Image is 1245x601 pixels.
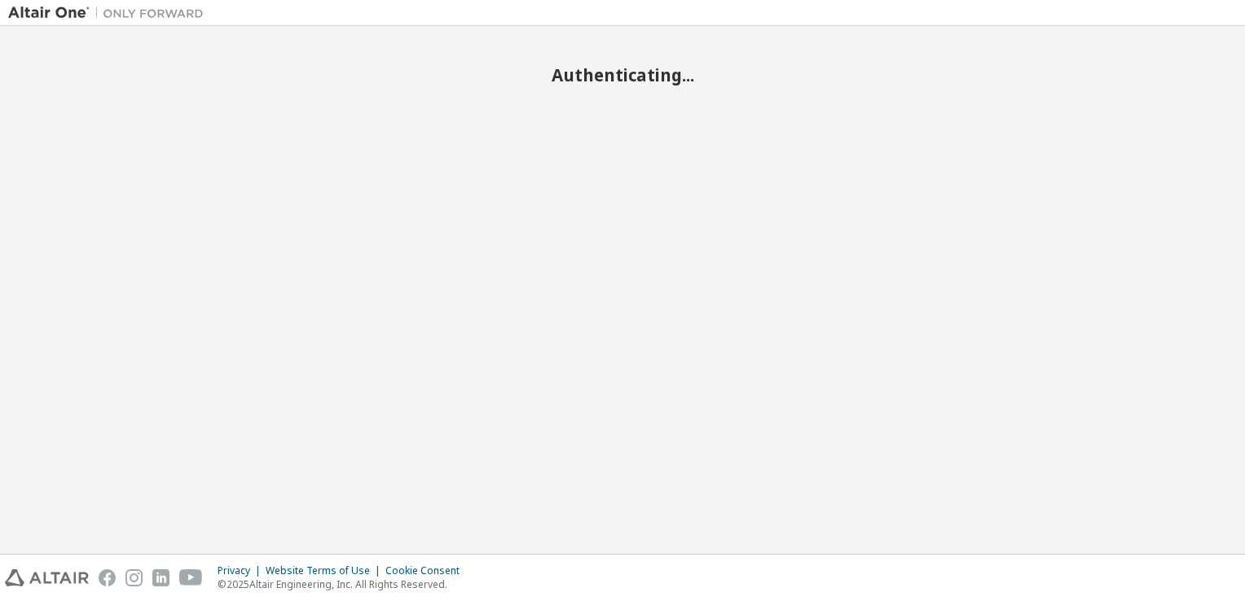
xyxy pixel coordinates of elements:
[266,564,385,577] div: Website Terms of Use
[152,569,169,586] img: linkedin.svg
[99,569,116,586] img: facebook.svg
[385,564,469,577] div: Cookie Consent
[8,5,212,21] img: Altair One
[5,569,89,586] img: altair_logo.svg
[179,569,203,586] img: youtube.svg
[8,64,1237,86] h2: Authenticating...
[218,577,469,591] p: © 2025 Altair Engineering, Inc. All Rights Reserved.
[218,564,266,577] div: Privacy
[125,569,143,586] img: instagram.svg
